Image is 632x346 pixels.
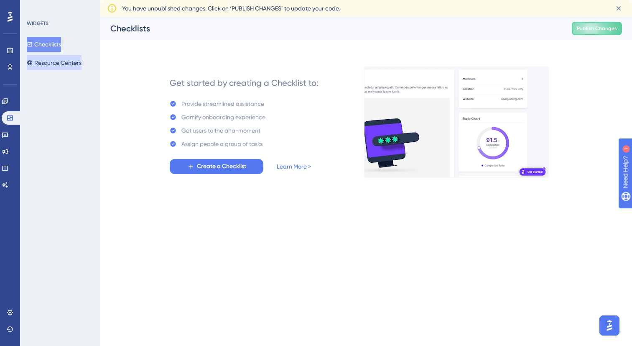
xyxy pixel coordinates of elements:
[277,161,311,172] a: Learn More >
[181,126,260,136] div: Get users to the aha-moment
[20,2,52,12] span: Need Help?
[122,3,340,13] span: You have unpublished changes. Click on ‘PUBLISH CHANGES’ to update your code.
[27,55,82,70] button: Resource Centers
[170,159,263,174] button: Create a Checklist
[58,4,61,11] div: 1
[197,161,246,172] span: Create a Checklist
[577,25,617,32] span: Publish Changes
[181,99,264,109] div: Provide streamlined assistance
[572,22,622,35] button: Publish Changes
[27,20,48,27] div: WIDGETS
[170,77,319,89] div: Get started by creating a Checklist to:
[181,112,265,122] div: Gamify onboarding experience
[27,37,61,52] button: Checklists
[364,67,549,178] img: e28e67207451d1beac2d0b01ddd05b56.gif
[181,139,262,149] div: Assign people a group of tasks
[597,313,622,338] iframe: UserGuiding AI Assistant Launcher
[110,23,551,34] div: Checklists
